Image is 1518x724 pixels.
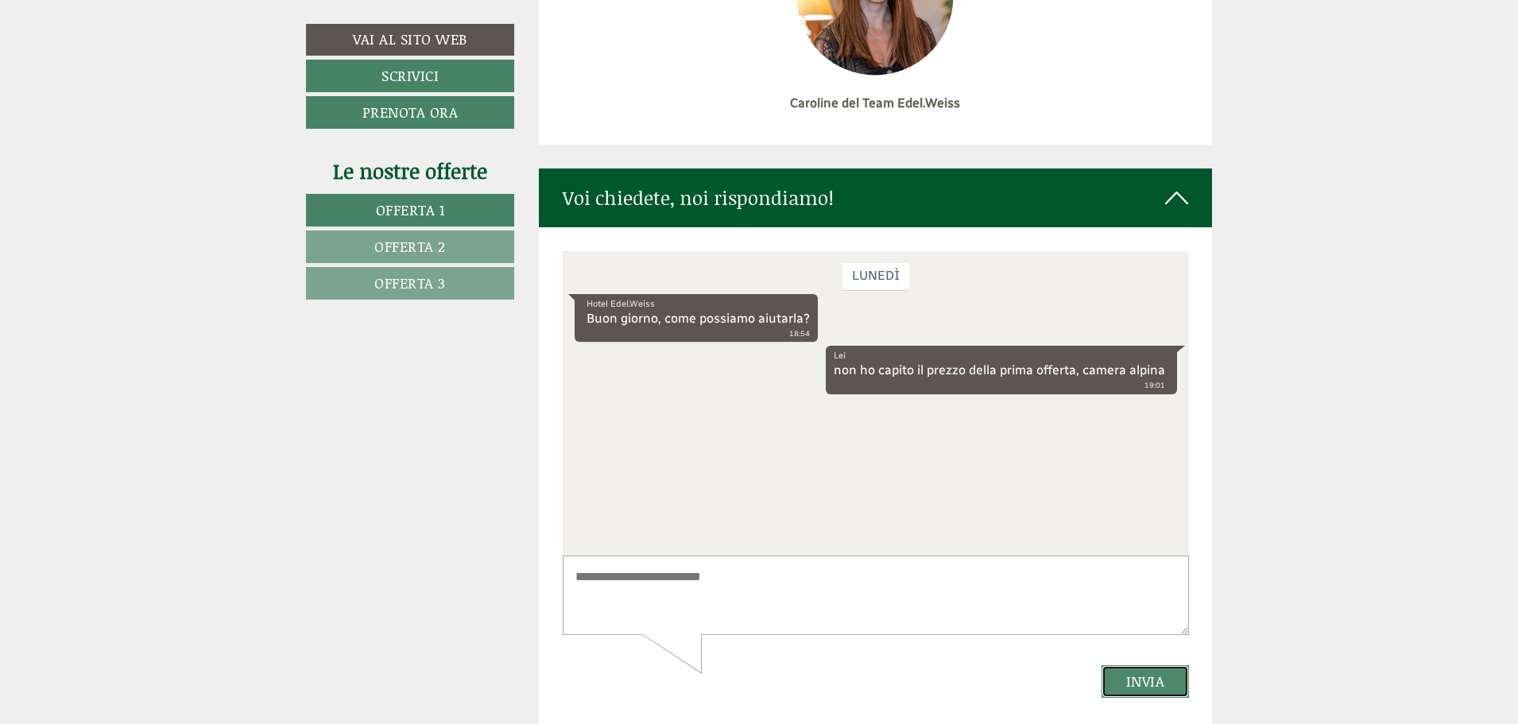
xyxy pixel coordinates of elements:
span: Offerta 1 [376,199,445,220]
span: Offerta 2 [374,236,446,257]
span: Offerta 3 [374,273,446,293]
div: Lei [271,98,602,110]
a: Scrivici [306,60,514,92]
div: Voi chiedete, noi rispondiamo! [539,168,1213,227]
strong: Caroline del Team Edel.Weiss [790,95,960,110]
button: Invia [539,414,627,447]
small: 18:54 [24,77,247,88]
div: lunedì [280,12,347,39]
a: Prenota ora [306,96,514,129]
small: 19:01 [271,129,602,140]
div: Hotel Edel.Weiss [24,46,247,59]
div: Buon giorno, come possiamo aiutarla? [12,43,255,91]
div: non ho capito il prezzo della prima offerta, camera alpina [263,95,614,143]
div: Le nostre offerte [306,157,514,186]
a: Vai al sito web [306,24,514,56]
